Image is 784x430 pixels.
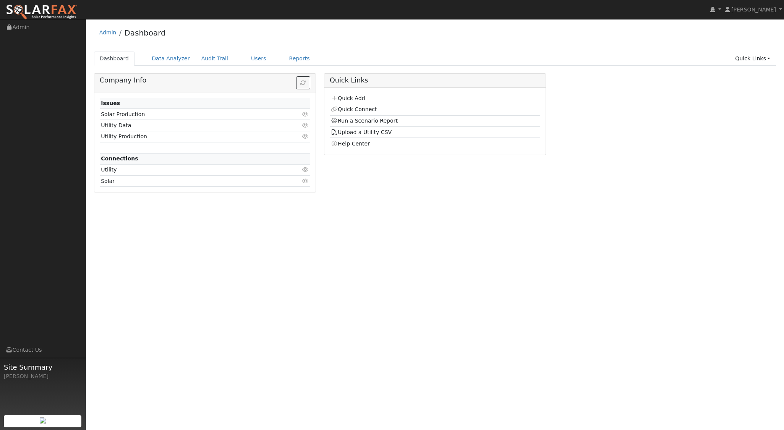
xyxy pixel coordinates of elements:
[124,28,166,37] a: Dashboard
[100,176,276,187] td: Solar
[302,112,309,117] i: Click to view
[245,52,272,66] a: Users
[330,76,540,84] h5: Quick Links
[100,131,276,142] td: Utility Production
[6,4,78,20] img: SolarFax
[331,118,398,124] a: Run a Scenario Report
[101,155,138,162] strong: Connections
[196,52,234,66] a: Audit Trail
[4,362,82,372] span: Site Summary
[146,52,196,66] a: Data Analyzer
[100,164,276,175] td: Utility
[729,52,776,66] a: Quick Links
[101,100,120,106] strong: Issues
[40,417,46,424] img: retrieve
[302,178,309,184] i: Click to view
[731,6,776,13] span: [PERSON_NAME]
[331,129,392,135] a: Upload a Utility CSV
[4,372,82,380] div: [PERSON_NAME]
[99,29,117,36] a: Admin
[100,109,276,120] td: Solar Production
[331,95,365,101] a: Quick Add
[283,52,316,66] a: Reports
[100,76,310,84] h5: Company Info
[302,167,309,172] i: Click to view
[302,134,309,139] i: Click to view
[331,106,377,112] a: Quick Connect
[302,123,309,128] i: Click to view
[331,141,370,147] a: Help Center
[94,52,135,66] a: Dashboard
[100,120,276,131] td: Utility Data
